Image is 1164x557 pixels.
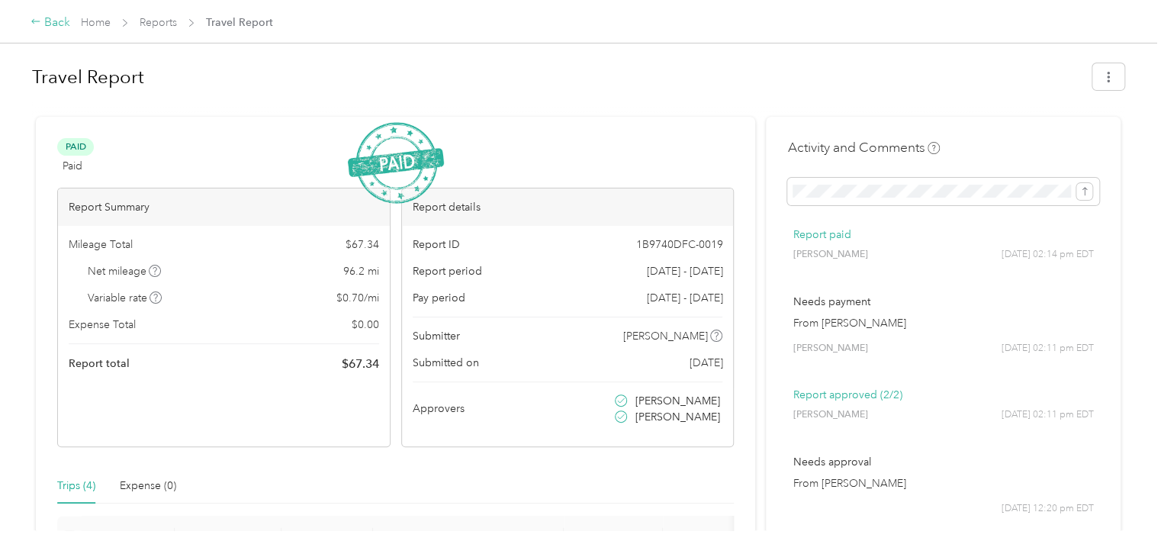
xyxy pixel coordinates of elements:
[206,14,273,31] span: Travel Report
[793,342,867,356] span: [PERSON_NAME]
[346,237,379,253] span: $ 67.34
[787,138,940,157] h4: Activity and Comments
[343,263,379,279] span: 96.2 mi
[793,248,867,262] span: [PERSON_NAME]
[120,478,176,494] div: Expense (0)
[81,16,111,29] a: Home
[69,356,130,372] span: Report total
[793,387,1094,403] p: Report approved (2/2)
[635,409,720,425] span: [PERSON_NAME]
[57,138,94,156] span: Paid
[88,263,162,279] span: Net mileage
[57,478,95,494] div: Trips (4)
[793,408,867,422] span: [PERSON_NAME]
[88,290,162,306] span: Variable rate
[32,59,1082,95] h1: Travel Report
[1002,248,1094,262] span: [DATE] 02:14 pm EDT
[402,188,734,226] div: Report details
[352,317,379,333] span: $ 0.00
[58,188,390,226] div: Report Summary
[348,122,444,204] img: PaidStamp
[413,355,479,371] span: Submitted on
[793,294,1094,310] p: Needs payment
[793,227,1094,243] p: Report paid
[69,237,133,253] span: Mileage Total
[1002,408,1094,422] span: [DATE] 02:11 pm EDT
[793,315,1094,331] p: From [PERSON_NAME]
[31,14,70,32] div: Back
[635,393,720,409] span: [PERSON_NAME]
[413,328,460,344] span: Submitter
[336,290,379,306] span: $ 0.70 / mi
[635,237,722,253] span: 1B9740DFC-0019
[63,158,82,174] span: Paid
[413,290,465,306] span: Pay period
[1002,502,1094,516] span: [DATE] 12:20 pm EDT
[623,328,708,344] span: [PERSON_NAME]
[140,16,177,29] a: Reports
[689,355,722,371] span: [DATE]
[413,263,482,279] span: Report period
[793,454,1094,470] p: Needs approval
[69,317,136,333] span: Expense Total
[342,355,379,373] span: $ 67.34
[646,290,722,306] span: [DATE] - [DATE]
[1002,342,1094,356] span: [DATE] 02:11 pm EDT
[1079,472,1164,557] iframe: Everlance-gr Chat Button Frame
[413,401,465,417] span: Approvers
[413,237,460,253] span: Report ID
[646,263,722,279] span: [DATE] - [DATE]
[793,475,1094,491] p: From [PERSON_NAME]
